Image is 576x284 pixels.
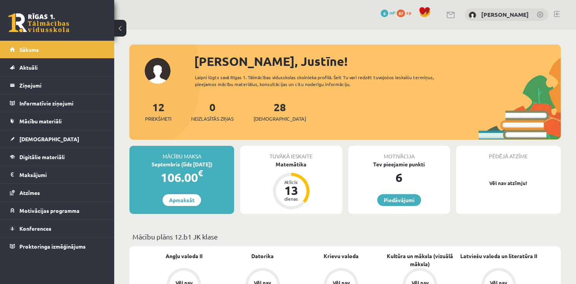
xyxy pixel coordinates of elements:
a: Mācību materiāli [10,112,105,130]
div: Atlicis [280,180,303,184]
a: Kultūra un māksla (vizuālā māksla) [381,252,460,268]
a: Konferences [10,220,105,237]
a: Matemātika Atlicis 13 dienas [240,160,342,211]
span: Priekšmeti [145,115,171,123]
legend: Informatīvie ziņojumi [19,94,105,112]
a: Aktuāli [10,59,105,76]
a: 28[DEMOGRAPHIC_DATA] [254,100,306,123]
span: mP [389,10,396,16]
p: Mācību plāns 12.b1 JK klase [132,231,558,242]
div: Motivācija [348,146,450,160]
a: Rīgas 1. Tālmācības vidusskola [8,13,69,32]
div: Pēdējā atzīme [456,146,561,160]
div: Mācību maksa [129,146,234,160]
legend: Ziņojumi [19,77,105,94]
a: Apmaksāt [163,194,201,206]
a: Maksājumi [10,166,105,183]
a: Datorika [251,252,274,260]
a: [DEMOGRAPHIC_DATA] [10,130,105,148]
span: [DEMOGRAPHIC_DATA] [254,115,306,123]
a: Angļu valoda II [166,252,203,260]
a: 87 xp [397,10,415,16]
a: Sākums [10,41,105,58]
a: Informatīvie ziņojumi [10,94,105,112]
p: Vēl nav atzīmju! [460,179,557,187]
span: 87 [397,10,405,17]
a: Latviešu valoda un literatūra II [460,252,537,260]
a: Atzīmes [10,184,105,201]
span: xp [406,10,411,16]
div: Matemātika [240,160,342,168]
span: [DEMOGRAPHIC_DATA] [19,136,79,142]
div: 6 [348,168,450,187]
a: Motivācijas programma [10,202,105,219]
span: Proktoringa izmēģinājums [19,243,86,250]
div: 106.00 [129,168,234,187]
div: Tev pieejamie punkti [348,160,450,168]
a: Piedāvājumi [377,194,421,206]
span: Aktuāli [19,64,38,71]
div: Laipni lūgts savā Rīgas 1. Tālmācības vidusskolas skolnieka profilā. Šeit Tu vari redzēt tuvojošo... [195,74,454,88]
span: Motivācijas programma [19,207,80,214]
span: Digitālie materiāli [19,153,65,160]
a: Proktoringa izmēģinājums [10,238,105,255]
div: Tuvākā ieskaite [240,146,342,160]
div: Septembris (līdz [DATE]) [129,160,234,168]
span: 6 [381,10,388,17]
div: dienas [280,196,303,201]
a: 0Neizlasītās ziņas [191,100,234,123]
a: 6 mP [381,10,396,16]
span: Mācību materiāli [19,118,62,124]
a: 12Priekšmeti [145,100,171,123]
span: Neizlasītās ziņas [191,115,234,123]
span: € [198,168,203,179]
a: Digitālie materiāli [10,148,105,166]
img: Justīne Everte [469,11,476,19]
span: Konferences [19,225,51,232]
legend: Maksājumi [19,166,105,183]
span: Atzīmes [19,189,40,196]
span: Sākums [19,46,39,53]
div: 13 [280,184,303,196]
a: Ziņojumi [10,77,105,94]
a: [PERSON_NAME] [481,11,529,18]
a: Krievu valoda [324,252,359,260]
div: [PERSON_NAME], Justīne! [194,52,561,70]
